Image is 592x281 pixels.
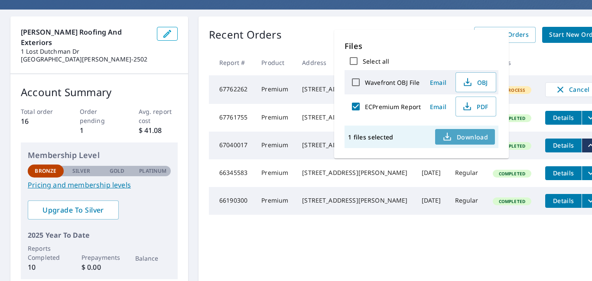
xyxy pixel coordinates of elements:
td: 66345583 [209,159,254,187]
a: View All Orders [474,27,536,43]
td: [DATE] [415,159,448,187]
label: Wavefront OBJ File [365,78,420,87]
p: Prepayments [81,253,117,262]
label: ECPremium Report [365,103,421,111]
th: Product [254,50,295,75]
span: Completed [494,115,530,121]
td: 67762262 [209,75,254,104]
p: 1 [80,125,119,136]
div: [STREET_ADDRESS][PERSON_NAME] [302,168,407,177]
button: detailsBtn-66190300 [545,194,582,208]
td: [DATE] [415,187,448,215]
div: [STREET_ADDRESS][PERSON_NAME] [302,196,407,205]
a: Pricing and membership levels [28,180,171,190]
th: Address [295,50,414,75]
p: 1 files selected [348,133,393,141]
td: 66190300 [209,187,254,215]
p: Recent Orders [209,27,282,43]
div: [STREET_ADDRESS][PERSON_NAME] [302,113,407,122]
p: 10 [28,262,64,272]
span: Cancel [554,84,590,95]
div: [STREET_ADDRESS] [302,141,407,149]
p: Total order [21,107,60,116]
span: PDF [461,101,489,112]
td: 67761755 [209,104,254,132]
p: Order pending [80,107,119,125]
td: Regular [448,187,486,215]
span: Completed [494,198,530,204]
button: detailsBtn-66345583 [545,166,582,180]
button: detailsBtn-67040017 [545,139,582,152]
td: Premium [254,159,295,187]
p: Balance [135,254,171,263]
span: Completed [494,143,530,149]
p: 16 [21,116,60,126]
span: Email [428,103,449,111]
button: PDF [455,97,496,116]
button: Email [424,76,452,89]
a: Upgrade To Silver [28,200,119,220]
p: Gold [110,167,124,175]
span: Completed [494,171,530,177]
th: Status [486,50,539,75]
span: In Process [494,87,531,93]
span: Details [550,141,576,149]
span: OBJ [461,77,489,87]
p: Silver [72,167,91,175]
label: Select all [363,57,389,65]
p: $ 41.08 [139,125,178,136]
td: Premium [254,187,295,215]
span: Details [550,197,576,205]
td: Regular [448,159,486,187]
span: View All Orders [481,29,529,40]
span: Upgrade To Silver [35,205,112,215]
span: Details [550,169,576,177]
p: 1 Lost Dutchman Dr [21,48,150,55]
button: Download [435,129,495,145]
div: [STREET_ADDRESS][PERSON_NAME] [302,85,407,94]
th: Report # [209,50,254,75]
button: Email [424,100,452,113]
p: 2025 Year To Date [28,230,171,240]
td: Premium [254,132,295,159]
button: OBJ [455,72,496,92]
p: Platinum [139,167,166,175]
span: Email [428,78,449,87]
span: Details [550,113,576,122]
p: [GEOGRAPHIC_DATA][PERSON_NAME]-2502 [21,55,150,63]
p: Bronze [35,167,56,175]
td: Premium [254,104,295,132]
p: [PERSON_NAME] Roofing and Exteriors [21,27,150,48]
p: Avg. report cost [139,107,178,125]
td: 67040017 [209,132,254,159]
button: detailsBtn-67761755 [545,111,582,125]
span: Download [442,132,488,142]
td: Premium [254,75,295,104]
p: Files [345,40,498,52]
p: Membership Level [28,149,171,161]
p: Reports Completed [28,244,64,262]
p: $ 0.00 [81,262,117,272]
p: Account Summary [21,84,178,100]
